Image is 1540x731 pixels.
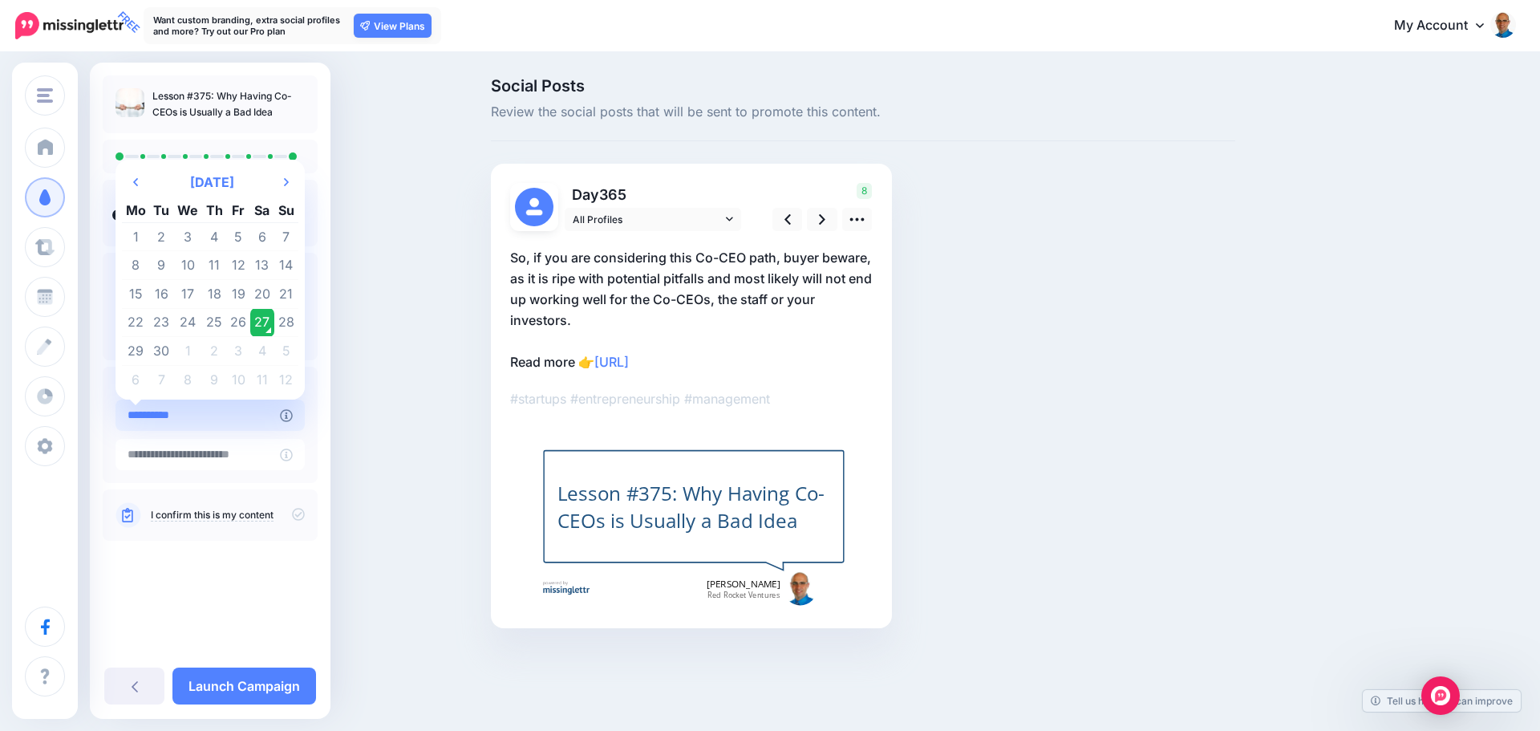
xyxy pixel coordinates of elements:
td: 10 [226,365,250,393]
th: Tu [150,198,174,222]
span: Red Rocket Ventures [707,588,780,602]
td: 12 [226,251,250,280]
img: Missinglettr [15,12,124,39]
th: Th [202,198,227,222]
td: 1 [122,222,150,251]
a: View Plans [354,14,432,38]
td: 15 [122,280,150,309]
td: 16 [150,280,174,309]
td: 29 [122,337,150,366]
a: [URL] [594,354,629,370]
img: c88a770faed664ff3e3620f2286f5d0f_thumb.jpg [115,88,144,117]
td: 4 [250,337,274,366]
td: 5 [226,222,250,251]
span: 365 [599,186,626,203]
td: 13 [250,251,274,280]
img: menu.png [37,88,53,103]
td: 3 [226,337,250,366]
p: Lesson #375: Why Having Co-CEOs is Usually a Bad Idea [152,88,305,120]
td: 19 [226,280,250,309]
td: 18 [202,280,227,309]
td: 14 [274,251,298,280]
span: 8 [857,183,872,199]
a: All Profiles [565,208,741,231]
td: 11 [202,251,227,280]
th: Fr [226,198,250,222]
a: Tell us how we can improve [1363,690,1521,712]
td: 1 [173,337,202,366]
p: #startups #entrepreneurship #management [510,388,873,409]
td: 6 [122,365,150,393]
td: 20 [250,280,274,309]
td: 7 [150,365,174,393]
a: My Account [1378,6,1516,46]
td: 10 [173,251,202,280]
th: Select Month [150,166,274,198]
td: 9 [150,251,174,280]
td: 3 [173,222,202,251]
div: Open Intercom Messenger [1421,676,1460,715]
td: 8 [122,251,150,280]
p: Want custom branding, extra social profiles and more? Try out our Pro plan [153,14,346,37]
p: Day [565,183,744,206]
a: I confirm this is my content [151,509,274,522]
td: 23 [150,308,174,337]
td: 2 [202,337,227,366]
th: Mo [122,198,150,222]
td: 21 [274,280,298,309]
div: Lesson #375: Why Having Co-CEOs is Usually a Bad Idea [557,480,829,534]
span: [PERSON_NAME] [706,577,780,591]
td: 9 [202,365,227,393]
svg: Next Month [284,176,289,189]
td: 30 [150,337,174,366]
td: 12 [274,365,298,393]
td: 28 [274,308,298,337]
img: user_default_image.png [515,188,553,226]
td: 4 [202,222,227,251]
td: 6 [250,222,274,251]
td: 26 [226,308,250,337]
span: FREE [112,6,145,39]
svg: Previous Month [133,176,138,189]
span: Social Posts [491,78,1235,94]
p: So, if you are considering this Co-CEO path, buyer beware, as it is ripe with potential pitfalls ... [510,247,873,372]
span: All Profiles [573,211,722,228]
a: FREE [15,8,124,43]
td: 5 [274,337,298,366]
th: Sa [250,198,274,222]
td: 11 [250,365,274,393]
td: 24 [173,308,202,337]
td: 25 [202,308,227,337]
td: 27 [250,308,274,337]
td: 7 [274,222,298,251]
th: We [173,198,202,222]
th: Su [274,198,298,222]
td: 17 [173,280,202,309]
td: 8 [173,365,202,393]
span: Review the social posts that will be sent to promote this content. [491,102,1235,123]
td: 2 [150,222,174,251]
td: 22 [122,308,150,337]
